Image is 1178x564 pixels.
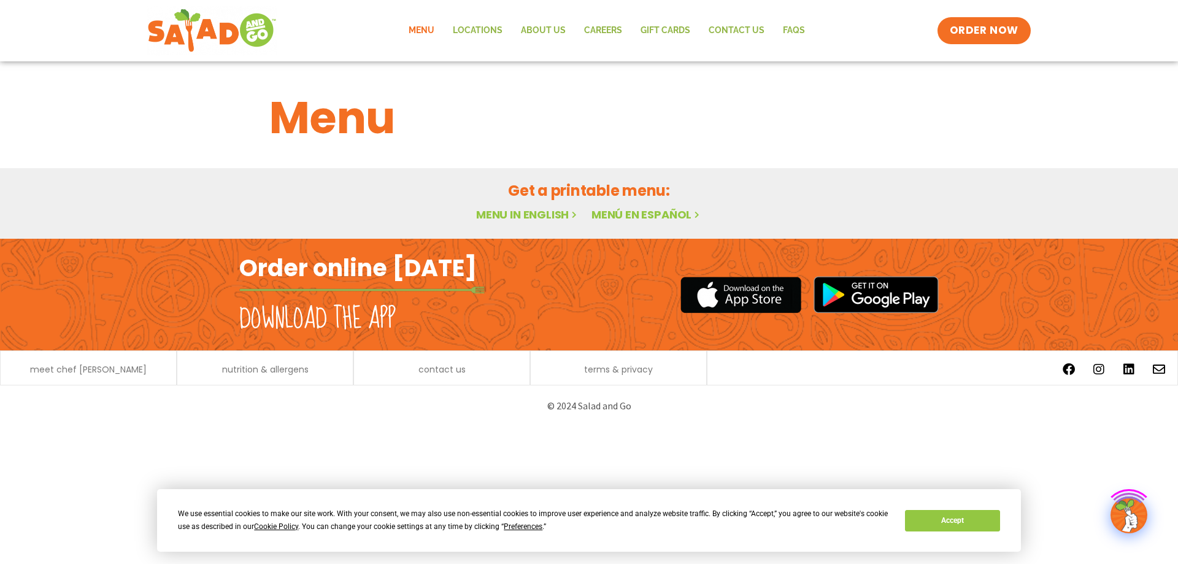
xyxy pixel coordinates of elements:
a: Contact Us [699,17,774,45]
a: Menú en español [591,207,702,222]
a: terms & privacy [584,365,653,374]
img: appstore [680,275,801,315]
a: ORDER NOW [937,17,1031,44]
a: contact us [418,365,466,374]
span: Preferences [504,522,542,531]
div: We use essential cookies to make our site work. With your consent, we may also use non-essential ... [178,508,890,533]
a: About Us [512,17,575,45]
img: new-SAG-logo-768×292 [147,6,277,55]
nav: Menu [399,17,814,45]
span: Cookie Policy [254,522,298,531]
img: fork [239,287,485,293]
button: Accept [905,510,999,531]
div: Cookie Consent Prompt [157,489,1021,552]
a: GIFT CARDS [631,17,699,45]
p: © 2024 Salad and Go [245,398,933,414]
a: Locations [444,17,512,45]
a: meet chef [PERSON_NAME] [30,365,147,374]
span: ORDER NOW [950,23,1018,38]
h2: Download the app [239,302,396,336]
h1: Menu [269,85,909,151]
h2: Order online [DATE] [239,253,477,283]
a: Careers [575,17,631,45]
a: FAQs [774,17,814,45]
a: nutrition & allergens [222,365,309,374]
h2: Get a printable menu: [269,180,909,201]
a: Menu [399,17,444,45]
img: google_play [814,276,939,313]
a: Menu in English [476,207,579,222]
